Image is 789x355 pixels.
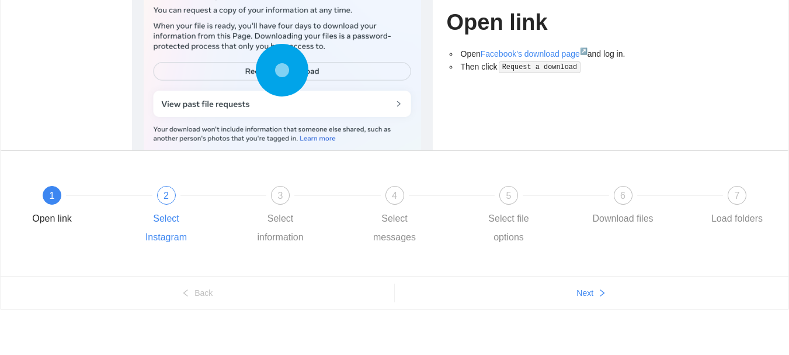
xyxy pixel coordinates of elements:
span: 1 [50,191,55,201]
div: 3Select information [246,186,361,247]
h1: Open link [447,9,658,36]
div: 5Select file options [475,186,589,247]
span: right [598,289,606,298]
button: Nextright [395,284,789,302]
a: Facebook's download page↗ [481,49,588,58]
div: Select information [246,209,314,247]
div: Download files [592,209,653,228]
div: 4Select messages [361,186,475,247]
div: Select messages [361,209,429,247]
span: 4 [392,191,397,201]
li: Open and log in. [458,47,658,60]
span: 3 [278,191,283,201]
span: 5 [506,191,512,201]
span: Next [576,287,593,299]
div: 2Select Instagram [133,186,247,247]
span: 2 [164,191,169,201]
div: Load folders [711,209,763,228]
sup: ↗ [580,47,588,54]
span: 6 [620,191,625,201]
div: 1Open link [18,186,133,228]
div: Select file options [475,209,543,247]
div: 7Load folders [703,186,771,228]
div: 6Download files [589,186,704,228]
code: Request a download [499,61,581,73]
div: Open link [32,209,72,228]
li: Then click [458,60,658,74]
span: 7 [735,191,740,201]
button: leftBack [1,284,394,302]
div: Select Instagram [133,209,200,247]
